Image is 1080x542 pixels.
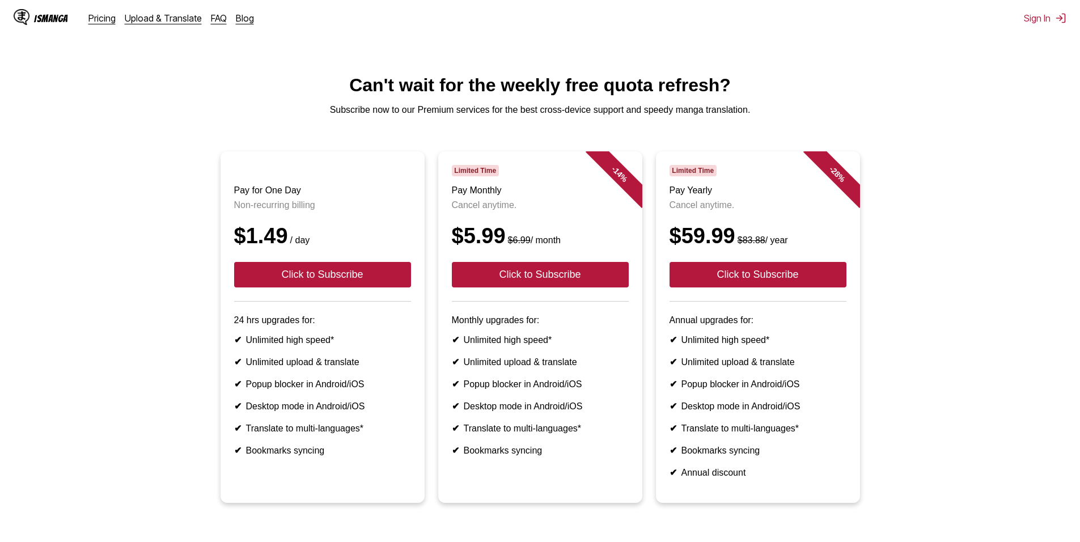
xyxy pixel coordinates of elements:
[506,235,561,245] small: / month
[234,401,242,411] b: ✔
[670,262,846,287] button: Click to Subscribe
[234,224,411,248] div: $1.49
[234,335,242,345] b: ✔
[236,12,254,24] a: Blog
[670,379,677,389] b: ✔
[14,9,88,27] a: IsManga LogoIsManga
[88,12,116,24] a: Pricing
[670,185,846,196] h3: Pay Yearly
[452,357,629,367] li: Unlimited upload & translate
[452,357,459,367] b: ✔
[234,200,411,210] p: Non-recurring billing
[452,401,459,411] b: ✔
[670,423,846,434] li: Translate to multi-languages*
[452,334,629,345] li: Unlimited high speed*
[234,445,411,456] li: Bookmarks syncing
[234,262,411,287] button: Click to Subscribe
[452,423,629,434] li: Translate to multi-languages*
[452,379,459,389] b: ✔
[9,105,1071,115] p: Subscribe now to our Premium services for the best cross-device support and speedy manga translat...
[14,9,29,25] img: IsManga Logo
[1055,12,1066,24] img: Sign out
[125,12,202,24] a: Upload & Translate
[670,401,846,412] li: Desktop mode in Android/iOS
[452,446,459,455] b: ✔
[803,140,871,208] div: - 28 %
[670,334,846,345] li: Unlimited high speed*
[452,200,629,210] p: Cancel anytime.
[452,224,629,248] div: $5.99
[452,401,629,412] li: Desktop mode in Android/iOS
[234,185,411,196] h3: Pay for One Day
[452,379,629,389] li: Popup blocker in Android/iOS
[670,200,846,210] p: Cancel anytime.
[234,315,411,325] p: 24 hrs upgrades for:
[670,424,677,433] b: ✔
[234,424,242,433] b: ✔
[452,445,629,456] li: Bookmarks syncing
[585,140,653,208] div: - 14 %
[234,401,411,412] li: Desktop mode in Android/iOS
[1024,12,1066,24] button: Sign In
[234,423,411,434] li: Translate to multi-languages*
[670,446,677,455] b: ✔
[670,224,846,248] div: $59.99
[234,357,411,367] li: Unlimited upload & translate
[288,235,310,245] small: / day
[234,357,242,367] b: ✔
[234,446,242,455] b: ✔
[670,357,677,367] b: ✔
[738,235,765,245] s: $83.88
[234,379,242,389] b: ✔
[670,467,846,478] li: Annual discount
[211,12,227,24] a: FAQ
[452,335,459,345] b: ✔
[234,334,411,345] li: Unlimited high speed*
[670,445,846,456] li: Bookmarks syncing
[670,335,677,345] b: ✔
[670,165,717,176] span: Limited Time
[34,13,68,24] div: IsManga
[452,424,459,433] b: ✔
[452,185,629,196] h3: Pay Monthly
[452,262,629,287] button: Click to Subscribe
[735,235,788,245] small: / year
[234,379,411,389] li: Popup blocker in Android/iOS
[670,468,677,477] b: ✔
[508,235,531,245] s: $6.99
[670,357,846,367] li: Unlimited upload & translate
[452,315,629,325] p: Monthly upgrades for:
[670,379,846,389] li: Popup blocker in Android/iOS
[452,165,499,176] span: Limited Time
[670,401,677,411] b: ✔
[9,75,1071,96] h1: Can't wait for the weekly free quota refresh?
[670,315,846,325] p: Annual upgrades for:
